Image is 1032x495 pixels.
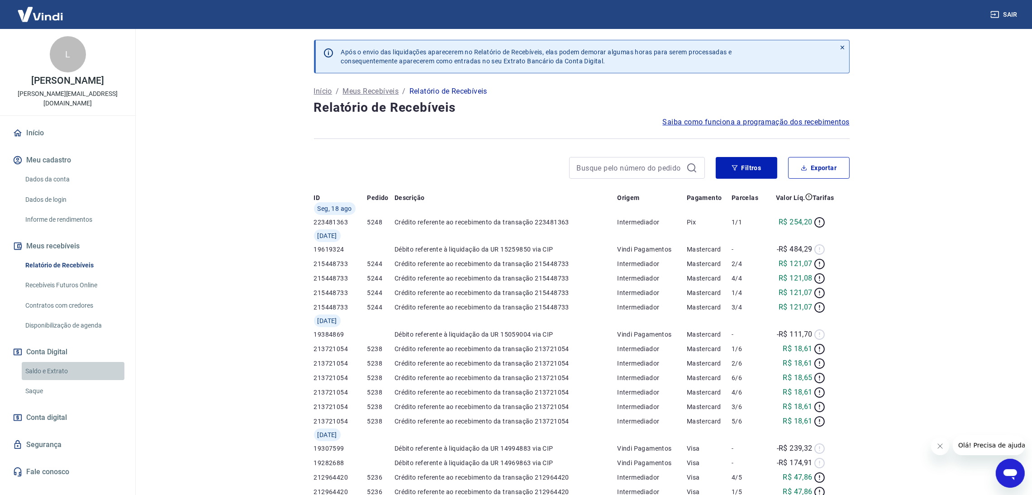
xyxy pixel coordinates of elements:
[687,330,732,339] p: Mastercard
[11,408,124,428] a: Conta digital
[996,459,1025,488] iframe: Botão para abrir a janela de mensagens
[776,193,805,202] p: Valor Líq.
[318,204,352,213] span: Seg, 18 ago
[22,276,124,295] a: Recebíveis Futuros Online
[7,89,128,108] p: [PERSON_NAME][EMAIL_ADDRESS][DOMAIN_NAME]
[22,362,124,381] a: Saldo e Extrato
[617,458,687,467] p: Vindi Pagamentos
[617,218,687,227] p: Intermediador
[732,259,766,268] p: 2/4
[783,343,813,354] p: R$ 18,61
[732,402,766,411] p: 3/6
[617,245,687,254] p: Vindi Pagamentos
[402,86,405,97] p: /
[687,245,732,254] p: Mastercard
[367,288,394,297] p: 5244
[314,473,367,482] p: 212964420
[395,417,617,426] p: Crédito referente ao recebimento da transação 213721054
[314,303,367,312] p: 215448733
[783,472,813,483] p: R$ 47,86
[395,245,617,254] p: Débito referente à liquidação da UR 15259850 via CIP
[367,359,394,368] p: 5238
[732,359,766,368] p: 2/6
[395,373,617,382] p: Crédito referente ao recebimento da transação 213721054
[367,259,394,268] p: 5244
[687,458,732,467] p: Visa
[617,359,687,368] p: Intermediador
[732,218,766,227] p: 1/1
[395,218,617,227] p: Crédito referente ao recebimento da transação 223481363
[342,86,399,97] p: Meus Recebíveis
[779,287,813,298] p: R$ 121,07
[931,437,949,455] iframe: Fechar mensagem
[687,388,732,397] p: Mastercard
[732,417,766,426] p: 5/6
[318,231,337,240] span: [DATE]
[577,161,683,175] input: Busque pelo número do pedido
[732,245,766,254] p: -
[687,417,732,426] p: Mastercard
[22,382,124,400] a: Saque
[367,417,394,426] p: 5238
[617,259,687,268] p: Intermediador
[367,473,394,482] p: 5236
[314,86,332,97] a: Início
[11,462,124,482] a: Fale conosco
[663,117,850,128] span: Saiba como funciona a programação dos recebimentos
[779,302,813,313] p: R$ 121,07
[367,274,394,283] p: 5244
[732,330,766,339] p: -
[314,402,367,411] p: 213721054
[26,411,67,424] span: Conta digital
[367,373,394,382] p: 5238
[779,273,813,284] p: R$ 121,08
[687,373,732,382] p: Mastercard
[314,259,367,268] p: 215448733
[395,303,617,312] p: Crédito referente ao recebimento da transação 215448733
[783,387,813,398] p: R$ 18,61
[50,36,86,72] div: L
[777,457,813,468] p: -R$ 174,91
[617,303,687,312] p: Intermediador
[395,193,425,202] p: Descrição
[687,473,732,482] p: Visa
[617,402,687,411] p: Intermediador
[11,0,70,28] img: Vindi
[314,359,367,368] p: 213721054
[314,344,367,353] p: 213721054
[367,218,394,227] p: 5248
[732,388,766,397] p: 4/6
[314,288,367,297] p: 215448733
[314,388,367,397] p: 213721054
[31,76,104,86] p: [PERSON_NAME]
[314,373,367,382] p: 213721054
[395,359,617,368] p: Crédito referente ao recebimento da transação 213721054
[779,258,813,269] p: R$ 121,07
[11,150,124,170] button: Meu cadastro
[395,458,617,467] p: Débito referente à liquidação da UR 14969863 via CIP
[617,417,687,426] p: Intermediador
[779,217,813,228] p: R$ 254,20
[617,330,687,339] p: Vindi Pagamentos
[687,344,732,353] p: Mastercard
[367,388,394,397] p: 5238
[395,344,617,353] p: Crédito referente ao recebimento da transação 213721054
[732,473,766,482] p: 4/5
[367,402,394,411] p: 5238
[732,344,766,353] p: 1/6
[395,274,617,283] p: Crédito referente ao recebimento da transação 215448733
[395,473,617,482] p: Crédito referente ao recebimento da transação 212964420
[367,344,394,353] p: 5238
[687,274,732,283] p: Mastercard
[409,86,487,97] p: Relatório de Recebíveis
[732,193,758,202] p: Parcelas
[22,256,124,275] a: Relatório de Recebíveis
[788,157,850,179] button: Exportar
[617,344,687,353] p: Intermediador
[813,193,834,202] p: Tarifas
[732,458,766,467] p: -
[314,245,367,254] p: 19619324
[395,388,617,397] p: Crédito referente ao recebimento da transação 213721054
[617,473,687,482] p: Intermediador
[11,435,124,455] a: Segurança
